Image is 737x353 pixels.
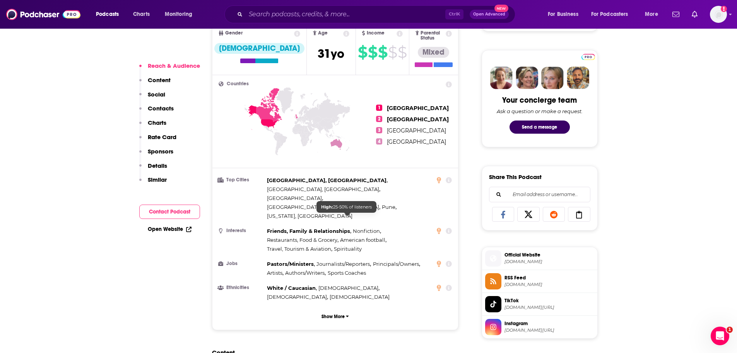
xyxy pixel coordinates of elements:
span: Charts [133,9,150,20]
span: Journalists/Reporters [316,261,370,267]
span: [GEOGRAPHIC_DATA] [387,116,449,123]
span: Restaurants, Food & Grocery [267,237,337,243]
button: Social [139,91,165,105]
button: Reach & Audience [139,62,200,76]
button: Show profile menu [710,6,727,23]
button: Rate Card [139,133,176,148]
span: Pune [382,204,395,210]
img: Podchaser Pro [581,54,595,60]
p: Content [148,76,171,84]
p: Reach & Audience [148,62,200,69]
span: Friends, Family & Relationships [267,228,350,234]
span: $ [358,46,367,59]
span: , [353,227,381,236]
span: American football [340,237,385,243]
span: , [267,185,380,194]
span: For Podcasters [591,9,628,20]
span: instagram.com/hermioneolivia [504,327,594,333]
span: [GEOGRAPHIC_DATA], [GEOGRAPHIC_DATA] [267,186,379,192]
h3: Jobs [219,261,264,266]
h3: Share This Podcast [489,173,542,181]
div: Search podcasts, credits, & more... [232,5,523,23]
span: Monitoring [165,9,192,20]
button: Charts [139,119,166,133]
img: Jules Profile [541,67,564,89]
button: open menu [640,8,668,21]
span: , [267,245,332,253]
span: New [494,5,508,12]
span: , [285,269,326,277]
span: 1 [376,105,382,111]
span: Ctrl K [445,9,463,19]
a: Official Website[DOMAIN_NAME] [485,250,594,267]
span: tiktok.com/@hermioneolivia [504,305,594,310]
a: Pro website [581,53,595,60]
a: Share on Reddit [543,207,565,222]
span: , [267,203,380,212]
button: open menu [542,8,588,21]
h3: Ethnicities [219,285,264,290]
span: Artists [267,270,282,276]
span: Parental Status [421,31,445,41]
span: 1 [727,327,733,333]
span: Travel, Tourism & Aviation [267,246,331,252]
span: , [267,236,339,245]
p: Rate Card [148,133,176,141]
span: Gender [225,31,243,36]
p: Show More [321,314,345,319]
button: Open AdvancedNew [470,10,509,19]
button: Content [139,76,171,91]
a: Charts [128,8,154,21]
span: [US_STATE], [GEOGRAPHIC_DATA] [267,213,352,219]
span: Income [367,31,385,36]
button: Sponsors [139,148,173,162]
span: White / Caucasian [267,285,316,291]
span: $ [368,46,377,59]
span: ceoyourself.com [504,259,594,265]
span: Instagram [504,320,594,327]
button: Contacts [139,105,174,119]
a: Share on Facebook [492,207,515,222]
button: Contact Podcast [139,205,200,219]
div: Mixed [418,47,449,58]
img: Barbara Profile [516,67,538,89]
span: Nonfiction [353,228,380,234]
button: Send a message [510,121,570,134]
span: For Business [548,9,578,20]
span: $ [378,46,387,59]
svg: Email not verified [721,6,727,12]
span: [DEMOGRAPHIC_DATA] [330,294,390,300]
span: , [267,284,317,293]
span: $ [388,46,397,59]
button: Show More [219,309,452,324]
span: TikTok [504,297,594,304]
span: Open Advanced [473,12,505,16]
span: RSS Feed [504,274,594,281]
span: 4 [376,138,382,145]
div: [DEMOGRAPHIC_DATA] [214,43,304,54]
button: open menu [91,8,129,21]
span: , [267,269,284,277]
span: 3 [376,127,382,133]
img: Sydney Profile [490,67,513,89]
span: [GEOGRAPHIC_DATA] [387,105,449,112]
b: High: [321,204,333,210]
p: Similar [148,176,167,183]
div: Your concierge team [502,95,577,105]
button: open menu [586,8,640,21]
p: Contacts [148,105,174,112]
button: open menu [159,8,202,21]
a: Open Website [148,226,192,232]
span: Podcasts [96,9,119,20]
span: Logged in as tgilbride [710,6,727,23]
span: , [340,236,386,245]
span: [DEMOGRAPHIC_DATA] [267,294,327,300]
span: [GEOGRAPHIC_DATA], [GEOGRAPHIC_DATA] [267,204,379,210]
a: Show notifications dropdown [689,8,701,21]
span: , [267,176,388,185]
span: , [318,284,380,293]
img: Podchaser - Follow, Share and Rate Podcasts [6,7,80,22]
span: Official Website [504,251,594,258]
div: Ask a question or make a request. [497,108,583,114]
